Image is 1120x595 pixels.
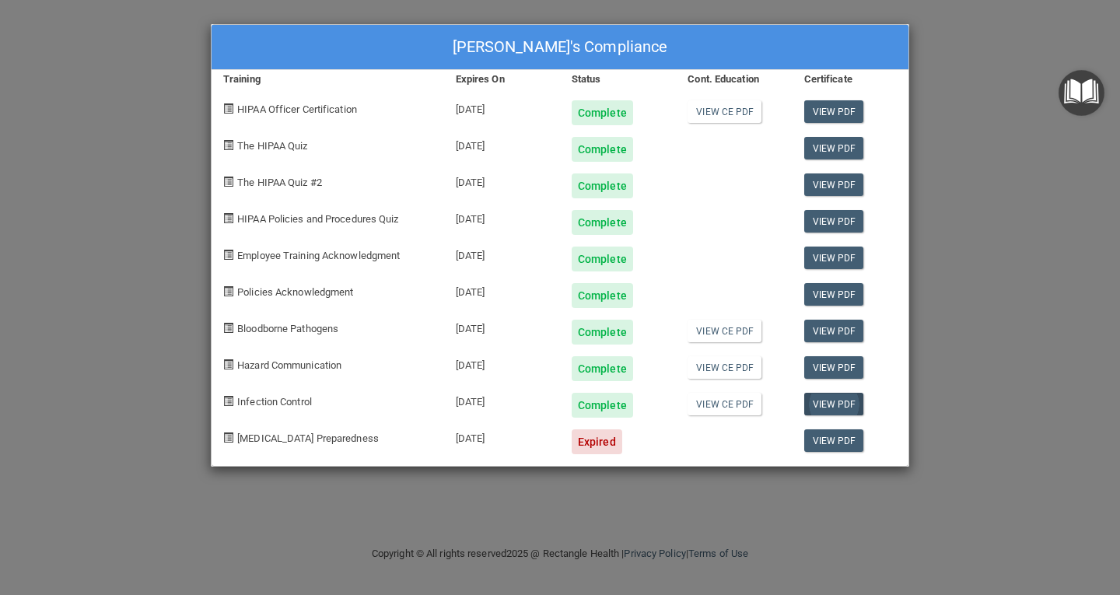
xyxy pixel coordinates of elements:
[444,89,560,125] div: [DATE]
[444,345,560,381] div: [DATE]
[444,418,560,454] div: [DATE]
[444,125,560,162] div: [DATE]
[804,429,864,452] a: View PDF
[444,162,560,198] div: [DATE]
[688,320,761,342] a: View CE PDF
[676,70,792,89] div: Cont. Education
[804,173,864,196] a: View PDF
[804,210,864,233] a: View PDF
[560,70,676,89] div: Status
[237,396,312,408] span: Infection Control
[793,70,908,89] div: Certificate
[237,213,398,225] span: HIPAA Policies and Procedures Quiz
[1059,70,1104,116] button: Open Resource Center
[572,173,633,198] div: Complete
[572,137,633,162] div: Complete
[444,271,560,308] div: [DATE]
[572,393,633,418] div: Complete
[444,70,560,89] div: Expires On
[804,320,864,342] a: View PDF
[237,359,341,371] span: Hazard Communication
[804,100,864,123] a: View PDF
[237,140,307,152] span: The HIPAA Quiz
[572,210,633,235] div: Complete
[804,137,864,159] a: View PDF
[237,432,379,444] span: [MEDICAL_DATA] Preparedness
[237,250,400,261] span: Employee Training Acknowledgment
[237,177,322,188] span: The HIPAA Quiz #2
[444,198,560,235] div: [DATE]
[237,286,353,298] span: Policies Acknowledgment
[804,393,864,415] a: View PDF
[688,393,761,415] a: View CE PDF
[804,247,864,269] a: View PDF
[444,308,560,345] div: [DATE]
[212,25,908,70] div: [PERSON_NAME]'s Compliance
[572,283,633,308] div: Complete
[688,356,761,379] a: View CE PDF
[572,320,633,345] div: Complete
[804,356,864,379] a: View PDF
[804,283,864,306] a: View PDF
[572,356,633,381] div: Complete
[444,381,560,418] div: [DATE]
[572,100,633,125] div: Complete
[237,103,357,115] span: HIPAA Officer Certification
[572,429,622,454] div: Expired
[237,323,338,334] span: Bloodborne Pathogens
[444,235,560,271] div: [DATE]
[688,100,761,123] a: View CE PDF
[572,247,633,271] div: Complete
[212,70,444,89] div: Training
